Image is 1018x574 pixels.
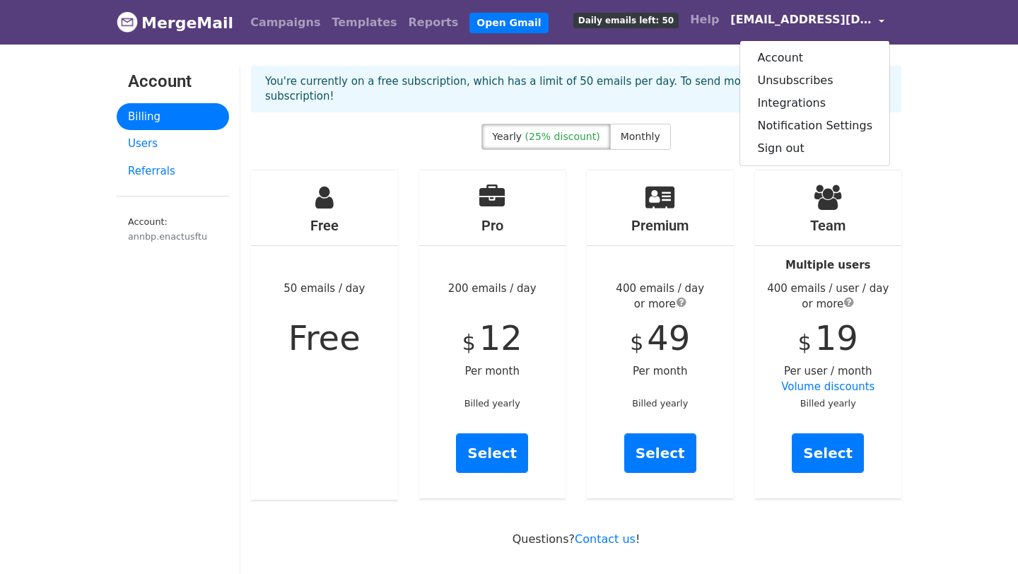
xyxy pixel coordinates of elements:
h4: Pro [419,217,566,234]
span: 19 [815,318,858,358]
span: Free [288,318,361,358]
div: 200 emails / day Per month [419,170,566,498]
iframe: Chat Widget [947,506,1018,574]
h4: Free [251,217,398,234]
span: (25% discount) [525,131,600,142]
a: Account [740,47,889,69]
div: Per month [587,170,734,498]
h4: Premium [587,217,734,234]
span: Yearly [492,131,522,142]
p: You're currently on a free subscription, which has a limit of 50 emails per day. To send more ema... [265,74,887,104]
a: Sign out [740,137,889,160]
div: 50 emails / day [251,170,398,500]
div: 400 emails / day or more [587,281,734,312]
strong: Multiple users [785,259,870,271]
a: Unsubscribes [740,69,889,92]
a: MergeMail [117,8,233,37]
a: Select [624,433,696,473]
a: Daily emails left: 50 [568,6,684,34]
div: annbp.enactusftu [128,230,218,243]
img: MergeMail logo [117,11,138,33]
span: $ [630,330,643,355]
a: Select [792,433,864,473]
div: [EMAIL_ADDRESS][DOMAIN_NAME] [739,40,890,166]
div: 400 emails / user / day or more [755,281,902,312]
span: $ [798,330,812,355]
a: Integrations [740,92,889,115]
a: Referrals [117,158,229,185]
div: Per user / month [755,170,902,498]
span: 12 [479,318,522,358]
a: Select [456,433,528,473]
small: Account: [128,216,218,243]
a: Open Gmail [469,13,548,33]
a: Notification Settings [740,115,889,137]
small: Billed yearly [464,398,520,409]
a: Help [684,6,725,34]
a: Users [117,130,229,158]
small: Billed yearly [632,398,688,409]
span: Monthly [621,131,660,142]
div: Tiện ích trò chuyện [947,506,1018,574]
a: Volume discounts [781,380,874,393]
h4: Team [755,217,902,234]
span: Daily emails left: 50 [573,13,679,28]
small: Billed yearly [800,398,856,409]
a: Billing [117,103,229,131]
a: Templates [326,8,402,37]
a: Contact us [575,532,636,546]
a: Campaigns [245,8,326,37]
span: $ [462,330,476,355]
span: 49 [647,318,690,358]
span: [EMAIL_ADDRESS][DOMAIN_NAME] [730,11,872,28]
a: [EMAIL_ADDRESS][DOMAIN_NAME] [725,6,890,39]
a: Reports [403,8,464,37]
h3: Account [128,71,218,92]
p: Questions? ! [251,532,901,546]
